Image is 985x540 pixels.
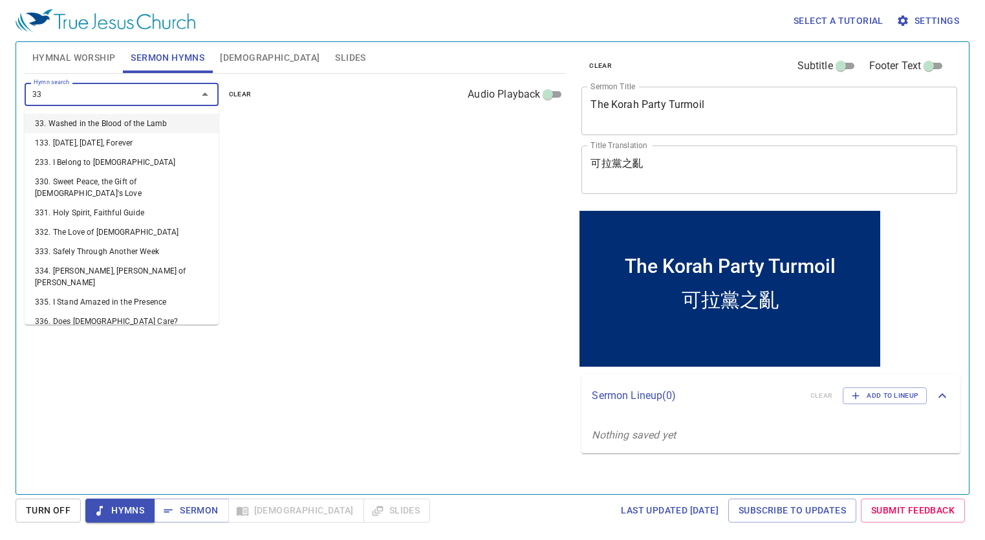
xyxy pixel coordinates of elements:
[154,499,228,523] button: Sermon
[25,203,219,222] li: 331. Holy Spirit, Faithful Guide
[25,261,219,292] li: 334. [PERSON_NAME], [PERSON_NAME] of [PERSON_NAME]
[25,114,219,133] li: 33. Washed in the Blood of the Lamb
[164,502,218,519] span: Sermon
[576,208,883,370] iframe: from-child
[728,499,856,523] a: Subscribe to Updates
[16,499,81,523] button: Turn Off
[592,388,799,404] p: Sermon Lineup ( 0 )
[16,9,195,32] img: True Jesus Church
[26,502,70,519] span: Turn Off
[96,502,144,519] span: Hymns
[871,502,955,519] span: Submit Feedback
[851,390,918,402] span: Add to Lineup
[621,502,719,519] span: Last updated [DATE]
[788,9,889,33] button: Select a tutorial
[616,499,724,523] a: Last updated [DATE]
[220,50,319,66] span: [DEMOGRAPHIC_DATA]
[581,58,620,74] button: clear
[739,502,846,519] span: Subscribe to Updates
[25,222,219,242] li: 332. The Love of [DEMOGRAPHIC_DATA]
[590,98,948,123] textarea: The Korah Party Turmoil
[131,50,204,66] span: Sermon Hymns
[229,89,252,100] span: clear
[843,387,927,404] button: Add to Lineup
[899,13,959,29] span: Settings
[25,292,219,312] li: 335. I Stand Amazed in the Presence
[25,133,219,153] li: 133. [DATE], [DATE], Forever
[32,50,116,66] span: Hymnal Worship
[894,9,964,33] button: Settings
[25,153,219,172] li: 233. I Belong to [DEMOGRAPHIC_DATA]
[468,87,540,102] span: Audio Playback
[335,50,365,66] span: Slides
[797,58,833,74] span: Subtitle
[221,87,259,102] button: clear
[196,85,214,103] button: Close
[590,157,948,182] textarea: 可拉黨之亂
[869,58,922,74] span: Footer Text
[861,499,965,523] a: Submit Feedback
[25,172,219,203] li: 330. Sweet Peace, the Gift of [DEMOGRAPHIC_DATA]'s Love
[25,242,219,261] li: 333. Safely Through Another Week
[25,312,219,331] li: 336. Does [DEMOGRAPHIC_DATA] Care?
[794,13,883,29] span: Select a tutorial
[589,60,612,72] span: clear
[592,429,676,441] i: Nothing saved yet
[85,499,155,523] button: Hymns
[581,374,960,417] div: Sermon Lineup(0)clearAdd to Lineup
